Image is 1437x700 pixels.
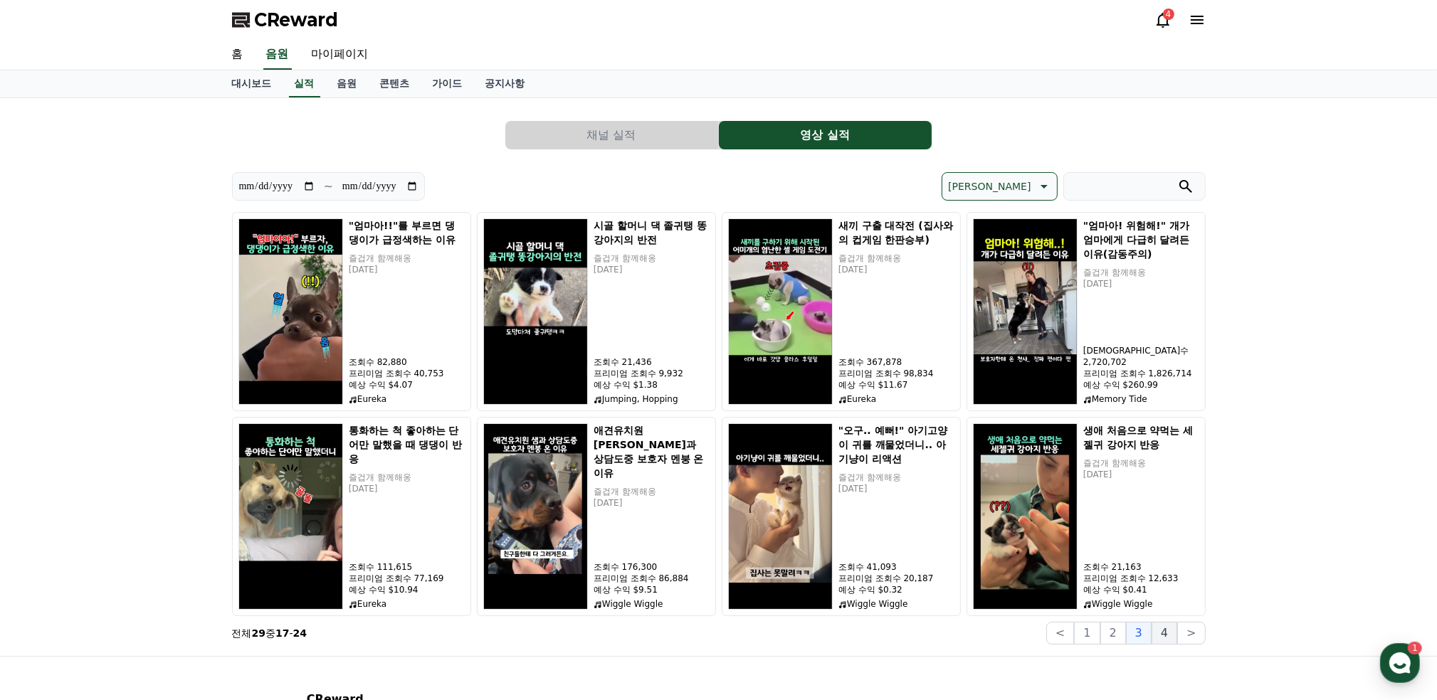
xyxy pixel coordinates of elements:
[184,451,273,487] a: 설정
[594,253,710,264] p: 즐겁개 함께해옹
[349,356,465,368] p: 조회수 82,880
[594,486,710,497] p: 즐겁개 함께해옹
[94,451,184,487] a: 1대화
[324,178,333,195] p: ~
[293,627,307,639] strong: 24
[1083,379,1199,391] p: 예상 수익 $260.99
[349,561,465,573] p: 조회수 111,615
[973,423,1078,610] img: 생애 처음으로 약먹는 세젤귀 강아지 반응
[421,70,474,97] a: 가이드
[483,423,588,610] img: 애견유치원 샘과 상담도중 보호자 멘붕 온 이유
[1083,423,1199,452] h5: 생애 처음으로 약먹는 세젤귀 강아지 반응
[728,423,833,610] img: "오구.. 예뻐!" 아기고양이 귀를 깨물었더니.. 아기냥이 리액션
[1083,469,1199,480] p: [DATE]
[594,264,710,275] p: [DATE]
[349,379,465,391] p: 예상 수익 $4.07
[594,584,710,595] p: 예상 수익 $9.51
[130,473,147,484] span: 대화
[289,70,320,97] a: 실적
[728,218,833,405] img: 새끼 구출 대작전 (집사와의 컵게임 한판승부)
[275,627,289,639] strong: 17
[838,393,954,405] p: Eureka
[232,212,471,411] button: "엄마아!!"를 부르면 댕댕이가 급정색하는 이유 "엄마아!!"를 부르면 댕댕이가 급정색하는 이유 즐겁개 함께해옹 [DATE] 조회수 82,880 프리미엄 조회수 40,753 ...
[594,368,710,379] p: 프리미엄 조회수 9,932
[300,40,380,70] a: 마이페이지
[838,472,954,483] p: 즐겁개 함께해옹
[1083,584,1199,595] p: 예상 수익 $0.41
[349,483,465,494] p: [DATE]
[967,212,1206,411] button: "엄마아! 위험해!" 개가 엄마에게 다급히 달려든 이유(감동주의) "엄마아! 위험해!" 개가 엄마에게 다급히 달려든 이유(감동주의) 즐겁개 함께해옹 [DATE] [DEMOGR...
[349,264,465,275] p: [DATE]
[349,598,465,610] p: Eureka
[221,40,255,70] a: 홈
[1083,278,1199,290] p: [DATE]
[1083,368,1199,379] p: 프리미엄 조회수 1,826,714
[349,573,465,584] p: 프리미엄 조회수 77,169
[1083,267,1199,278] p: 즐겁개 함께해옹
[1100,622,1126,645] button: 2
[838,368,954,379] p: 프리미엄 조회수 98,834
[144,450,149,462] span: 1
[232,417,471,616] button: 통화하는 척 좋아하는 단어만 말했을 때 댕댕이 반응 통화하는 척 좋아하는 단어만 말했을 때 댕댕이 반응 즐겁개 함께해옹 [DATE] 조회수 111,615 프리미엄 조회수 77...
[1083,393,1199,405] p: Memory Tide
[719,121,932,149] a: 영상 실적
[474,70,537,97] a: 공지사항
[483,218,588,405] img: 시골 할머니 댁 졸귀탱 똥강아지의 반전
[252,627,265,639] strong: 29
[1046,622,1074,645] button: <
[238,218,343,405] img: "엄마아!!"를 부르면 댕댕이가 급정색하는 이유
[838,379,954,391] p: 예상 수익 $11.67
[1083,573,1199,584] p: 프리미엄 조회수 12,633
[967,417,1206,616] button: 생애 처음으로 약먹는 세젤귀 강아지 반응 생애 처음으로 약먹는 세젤귀 강아지 반응 즐겁개 함께해옹 [DATE] 조회수 21,163 프리미엄 조회수 12,633 예상 수익 $0...
[232,9,339,31] a: CReward
[369,70,421,97] a: 콘텐츠
[1163,9,1174,20] div: 4
[942,172,1057,201] button: [PERSON_NAME]
[349,393,465,405] p: Eureka
[594,598,710,610] p: Wiggle Wiggle
[1083,598,1199,610] p: Wiggle Wiggle
[255,9,339,31] span: CReward
[1083,345,1199,368] p: [DEMOGRAPHIC_DATA]수 2,720,702
[973,218,1078,405] img: "엄마아! 위험해!" 개가 엄마에게 다급히 달려든 이유(감동주의)
[232,626,307,640] p: 전체 중 -
[4,451,94,487] a: 홈
[722,417,961,616] button: "오구.. 예뻐!" 아기고양이 귀를 깨물었더니.. 아기냥이 리액션 "오구.. 예뻐!" 아기고양이 귀를 깨물었더니.. 아기냥이 리액션 즐겁개 함께해옹 [DATE] 조회수 41,...
[221,70,283,97] a: 대시보드
[838,423,954,466] h5: "오구.. 예뻐!" 아기고양이 귀를 깨물었더니.. 아기냥이 리액션
[505,121,719,149] a: 채널 실적
[349,584,465,595] p: 예상 수익 $10.94
[477,212,716,411] button: 시골 할머니 댁 졸귀탱 똥강아지의 반전 시골 할머니 댁 졸귀탱 똥강아지의 반전 즐겁개 함께해옹 [DATE] 조회수 21,436 프리미엄 조회수 9,932 예상 수익 $1.38...
[722,212,961,411] button: 새끼 구출 대작전 (집사와의 컵게임 한판승부) 새끼 구출 대작전 (집사와의 컵게임 한판승부) 즐겁개 함께해옹 [DATE] 조회수 367,878 프리미엄 조회수 98,834 예...
[1074,622,1100,645] button: 1
[349,472,465,483] p: 즐겁개 함께해옹
[220,472,237,484] span: 설정
[1126,622,1152,645] button: 3
[948,176,1031,196] p: [PERSON_NAME]
[838,561,954,573] p: 조회수 41,093
[838,218,954,247] h5: 새끼 구출 대작전 (집사와의 컵게임 한판승부)
[263,40,292,70] a: 음원
[477,417,716,616] button: 애견유치원 샘과 상담도중 보호자 멘붕 온 이유 애견유치원 [PERSON_NAME]과 상담도중 보호자 멘붕 온 이유 즐겁개 함께해옹 [DATE] 조회수 176,300 프리미엄 ...
[838,584,954,595] p: 예상 수익 $0.32
[1083,218,1199,261] h5: "엄마아! 위험해!" 개가 엄마에게 다급히 달려든 이유(감동주의)
[349,423,465,466] h5: 통화하는 척 좋아하는 단어만 말했을 때 댕댕이 반응
[838,253,954,264] p: 즐겁개 함께해옹
[594,561,710,573] p: 조회수 176,300
[505,121,718,149] button: 채널 실적
[349,368,465,379] p: 프리미엄 조회수 40,753
[349,253,465,264] p: 즐겁개 함께해옹
[594,497,710,509] p: [DATE]
[1083,561,1199,573] p: 조회수 21,163
[719,121,932,149] button: 영상 실적
[838,598,954,610] p: Wiggle Wiggle
[838,573,954,584] p: 프리미엄 조회수 20,187
[1083,457,1199,469] p: 즐겁개 함께해옹
[838,264,954,275] p: [DATE]
[594,573,710,584] p: 프리미엄 조회수 86,884
[1152,622,1177,645] button: 4
[1154,11,1172,28] a: 4
[1177,622,1205,645] button: >
[594,218,710,247] h5: 시골 할머니 댁 졸귀탱 똥강아지의 반전
[326,70,369,97] a: 음원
